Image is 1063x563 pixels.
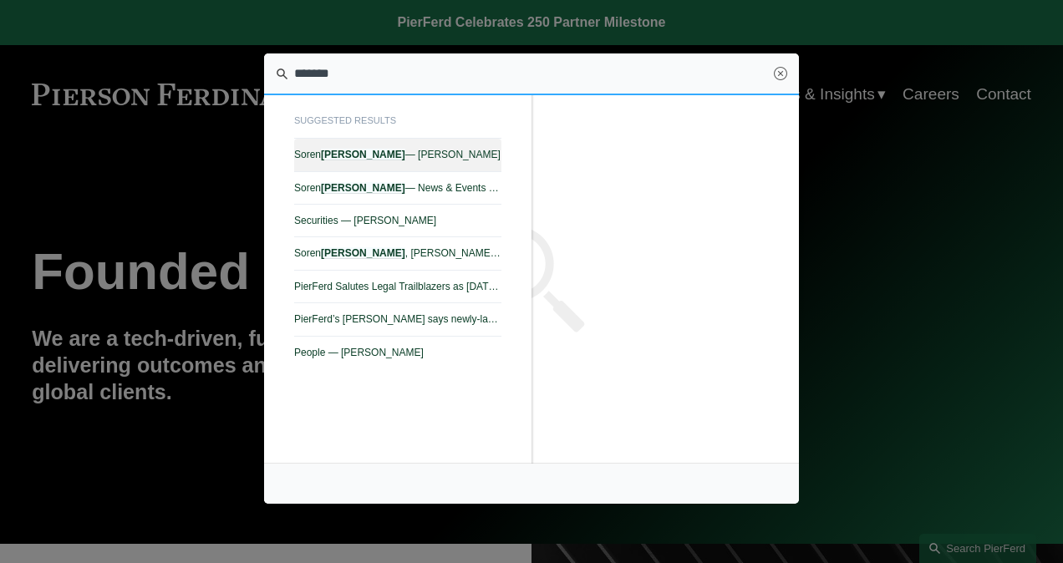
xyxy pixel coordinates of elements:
span: Soren — [PERSON_NAME] [294,149,501,160]
span: Securities — [PERSON_NAME] [294,215,501,226]
a: PierFerd Salutes Legal Trailblazers as [DATE] Concludes — [PERSON_NAME] LLP [294,271,501,303]
span: PierFerd Salutes Legal Trailblazers as [DATE] Concludes — [PERSON_NAME] LLP [294,281,501,292]
em: [PERSON_NAME] [321,182,405,194]
a: Soren[PERSON_NAME], [PERSON_NAME] Partner, Ranked by [PERSON_NAME] Global as Corporate/M&A Foreig... [294,237,501,270]
a: PierFerd’s [PERSON_NAME] says newly-launched law firm offers “happiness” and “freedom” — [PERSON_... [294,303,501,336]
em: [PERSON_NAME] [321,149,405,160]
span: suggested results [294,110,501,139]
a: Close [774,67,787,80]
span: Soren — News & Events — [PERSON_NAME] [294,182,501,194]
input: Search this site [264,53,799,95]
span: Soren , [PERSON_NAME] Partner, Ranked by [PERSON_NAME] Global as Corporate/M&A Foreign Expert — [... [294,247,501,259]
a: Soren[PERSON_NAME]— News & Events — [PERSON_NAME] [294,172,501,205]
a: Securities — [PERSON_NAME] [294,205,501,237]
span: People — [PERSON_NAME] [294,347,501,358]
span: PierFerd’s [PERSON_NAME] says newly-launched law firm offers “happiness” and “freedom” — [PERSON_... [294,313,501,325]
a: People — [PERSON_NAME] [294,337,501,368]
em: [PERSON_NAME] [321,247,405,259]
a: Soren[PERSON_NAME]— [PERSON_NAME] [294,139,501,171]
